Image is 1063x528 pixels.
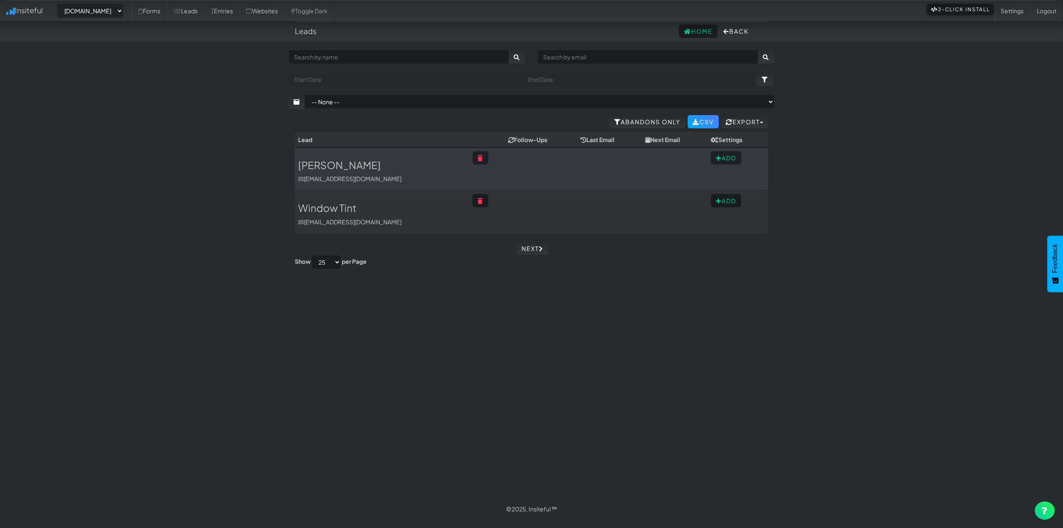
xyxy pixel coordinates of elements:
[994,0,1030,21] a: Settings
[688,115,719,128] a: CSV
[708,132,768,147] th: Settings
[298,160,466,183] a: [PERSON_NAME][EMAIL_ADDRESS][DOMAIN_NAME]
[342,257,367,265] label: per Page
[1047,236,1063,292] button: Feedback - Show survey
[167,0,204,21] a: Leads
[298,160,466,170] h3: [PERSON_NAME]
[718,25,754,38] button: Back
[240,0,284,21] a: Websites
[609,115,686,128] a: Abandons Only
[642,132,708,147] th: Next Email
[132,0,167,21] a: Forms
[577,132,642,147] th: Last Email
[298,218,466,226] p: [EMAIL_ADDRESS][DOMAIN_NAME]
[505,132,577,147] th: Follow-Ups
[711,151,741,165] button: Add
[289,72,522,86] input: Start Date
[679,25,718,38] a: Home
[295,257,311,265] label: Show
[711,194,741,207] button: Add
[1030,0,1063,21] a: Logout
[1051,244,1059,273] span: Feedback
[295,27,316,35] h4: Leads
[6,7,15,15] img: icon.png
[295,132,469,147] th: Lead
[204,0,240,21] a: Entries
[289,50,509,64] input: Search by name
[538,50,758,64] input: Search by email
[298,202,466,213] h3: Window Tint
[298,174,466,183] p: [EMAIL_ADDRESS][DOMAIN_NAME]
[721,115,768,128] button: Export
[284,0,334,21] a: Toggle Dark
[517,242,549,255] a: Next
[298,202,466,226] a: Window Tint[EMAIL_ADDRESS][DOMAIN_NAME]
[523,72,756,86] input: End Date
[927,4,994,15] a: 2-Click Install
